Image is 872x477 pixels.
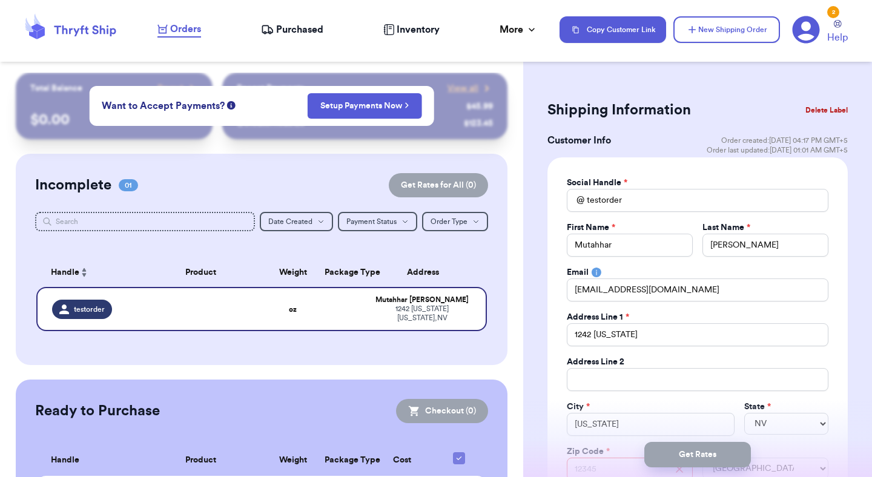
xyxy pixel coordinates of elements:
strong: oz [289,306,297,313]
div: $ 45.99 [466,100,493,113]
th: Address [366,258,487,287]
span: Order created: [DATE] 04:17 PM GMT+5 [721,136,848,145]
div: More [500,22,538,37]
label: Last Name [702,222,750,234]
label: Email [567,266,589,278]
div: Mutahhar [PERSON_NAME] [373,295,471,304]
span: Want to Accept Payments? [102,99,225,113]
a: Help [827,20,848,45]
h2: Incomplete [35,176,111,195]
button: Sort ascending [79,265,89,280]
p: $ 0.00 [30,110,198,130]
p: Total Balance [30,82,82,94]
span: Inventory [397,22,440,37]
span: 01 [119,179,138,191]
span: Order last updated: [DATE] 01:01 AM GMT+5 [707,145,848,155]
span: Payment Status [346,218,397,225]
a: Orders [157,22,201,38]
a: Inventory [383,22,440,37]
th: Package Type [317,445,366,476]
span: View all [448,82,478,94]
label: Address Line 1 [567,311,629,323]
button: Setup Payments Now [308,93,422,119]
button: Date Created [260,212,333,231]
div: 2 [827,6,839,18]
button: Delete Label [801,97,853,123]
label: State [744,401,771,413]
input: Search [35,212,255,231]
button: Get Rates for All (0) [389,173,488,197]
button: New Shipping Order [673,16,780,43]
a: Purchased [261,22,323,37]
th: Weight [269,258,317,287]
span: Purchased [276,22,323,37]
label: Social Handle [567,177,627,189]
span: testorder [74,304,105,314]
div: 1242 [US_STATE] [US_STATE] , NV [373,304,471,323]
button: Payment Status [338,212,417,231]
h3: Customer Info [547,133,611,148]
span: Handle [51,266,79,279]
span: Handle [51,454,79,467]
th: Weight [269,445,317,476]
p: Recent Payments [237,82,304,94]
h2: Shipping Information [547,100,691,120]
button: Get Rates [644,442,751,467]
button: Copy Customer Link [560,16,666,43]
h2: Ready to Purchase [35,401,160,421]
a: 2 [792,16,820,44]
th: Product [133,445,269,476]
div: @ [567,189,584,212]
span: Orders [170,22,201,36]
span: Order Type [431,218,467,225]
label: First Name [567,222,615,234]
span: Help [827,30,848,45]
a: Payout [157,82,198,94]
th: Product [133,258,269,287]
label: Address Line 2 [567,356,624,368]
span: Payout [157,82,183,94]
th: Cost [366,445,438,476]
th: Package Type [317,258,366,287]
button: Checkout (0) [396,399,488,423]
span: Date Created [268,218,312,225]
div: $ 123.45 [464,117,493,130]
label: City [567,401,590,413]
a: View all [448,82,493,94]
button: Order Type [422,212,488,231]
a: Setup Payments Now [320,100,409,112]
